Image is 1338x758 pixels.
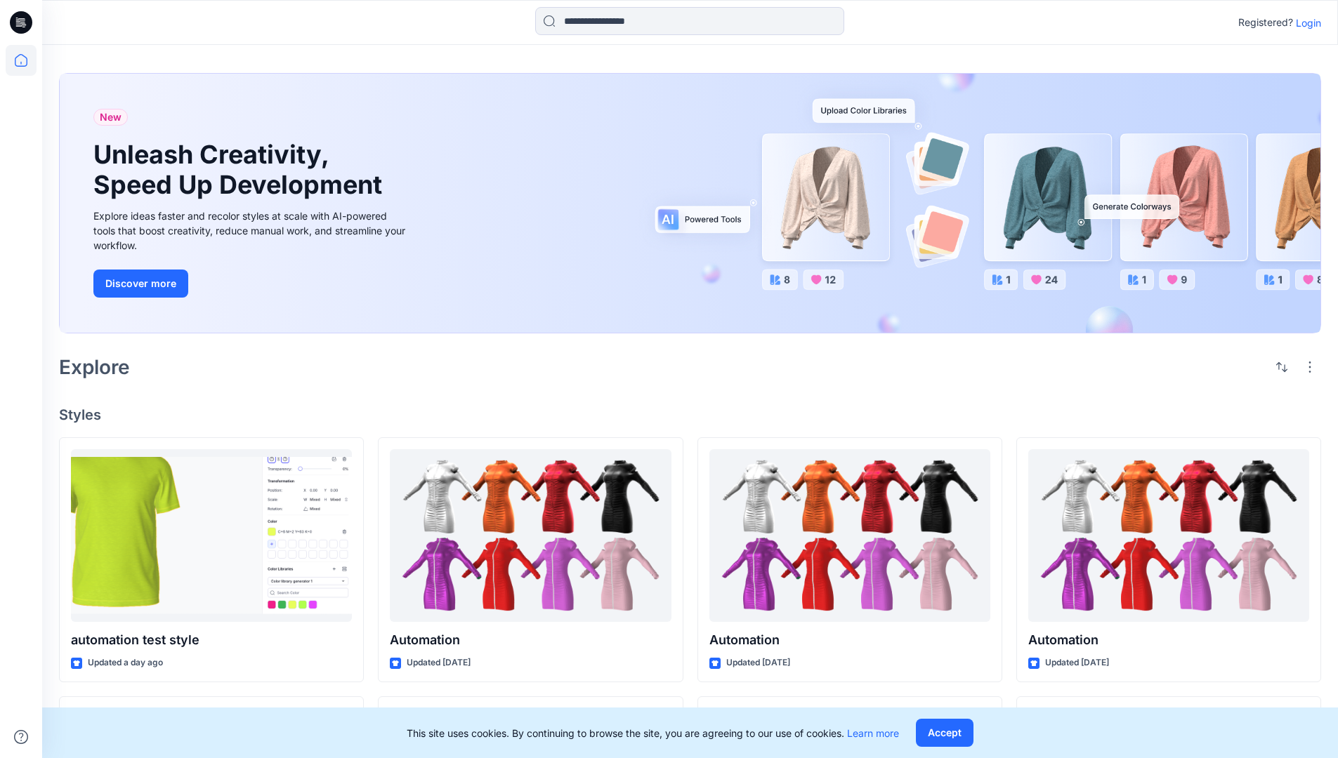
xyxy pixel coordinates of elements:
[390,449,671,623] a: Automation
[71,449,352,623] a: automation test style
[93,208,409,253] div: Explore ideas faster and recolor styles at scale with AI-powered tools that boost creativity, red...
[88,656,163,670] p: Updated a day ago
[916,719,973,747] button: Accept
[100,109,122,126] span: New
[390,630,671,650] p: Automation
[1296,15,1321,30] p: Login
[407,656,471,670] p: Updated [DATE]
[407,726,899,740] p: This site uses cookies. By continuing to browse the site, you are agreeing to our use of cookies.
[709,630,990,650] p: Automation
[709,449,990,623] a: Automation
[1028,630,1309,650] p: Automation
[1238,14,1293,31] p: Registered?
[847,727,899,739] a: Learn more
[59,406,1321,423] h4: Styles
[93,140,388,200] h1: Unleash Creativity, Speed Up Development
[1045,656,1109,670] p: Updated [DATE]
[726,656,790,670] p: Updated [DATE]
[59,356,130,378] h2: Explore
[93,270,188,298] button: Discover more
[71,630,352,650] p: automation test style
[93,270,409,298] a: Discover more
[1028,449,1309,623] a: Automation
